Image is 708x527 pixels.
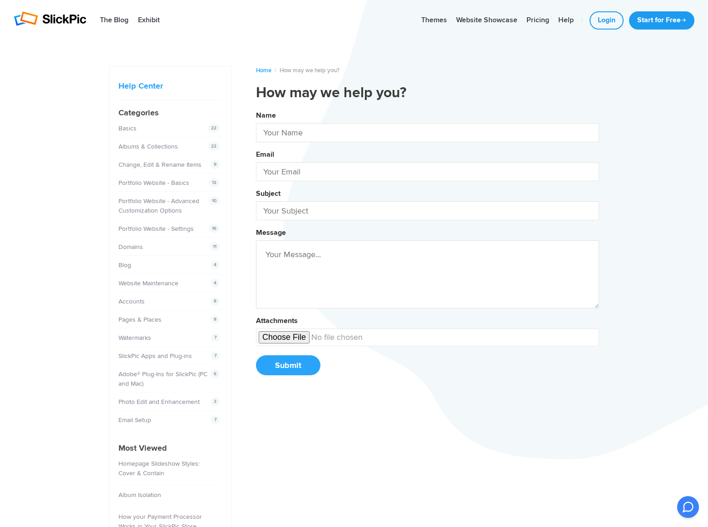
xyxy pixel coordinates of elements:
[209,224,220,233] span: 16
[256,316,298,325] label: Attachments
[210,242,220,251] span: 11
[118,491,161,499] a: Album Isolation
[118,225,194,233] a: Portfolio Website - Settings
[256,228,286,237] label: Message
[256,355,320,375] button: Submit
[256,108,599,385] button: NameEmailSubjectMessageAttachmentsSubmit
[256,201,599,220] input: Your Subject
[208,142,220,151] span: 22
[118,81,163,91] a: Help Center
[118,243,143,251] a: Domains
[118,352,192,360] a: SlickPic Apps and Plug-ins
[118,398,200,406] a: Photo Edit and Enhancement
[211,160,220,169] span: 9
[208,124,220,133] span: 22
[256,84,599,102] h1: How may we help you?
[211,369,220,378] span: 6
[211,297,220,306] span: 8
[118,124,137,132] a: Basics
[211,351,220,360] span: 7
[118,298,145,305] a: Accounts
[256,162,599,181] input: Your Email
[256,111,276,120] label: Name
[275,67,276,74] span: /
[211,397,220,406] span: 3
[211,333,220,342] span: 7
[256,328,599,346] input: undefined
[256,150,274,159] label: Email
[211,315,220,324] span: 8
[118,279,178,287] a: Website Maintenance
[118,179,189,187] a: Portfolio Website - Basics
[118,370,207,388] a: Adobe® Plug-Ins for SlickPic (PC and Mac)
[118,316,162,323] a: Pages & Places
[118,107,222,119] h4: Categories
[118,161,202,169] a: Change, Edit & Rename Items
[118,143,178,150] a: Albums & Collections
[209,178,220,187] span: 12
[209,196,220,205] span: 10
[118,460,200,477] a: Homepage Slideshow Styles: Cover & Contain
[118,416,151,424] a: Email Setup
[256,189,280,198] label: Subject
[118,442,222,454] h4: Most Viewed
[256,67,271,74] a: Home
[211,260,220,269] span: 4
[256,123,599,142] input: Your Name
[211,415,220,424] span: 7
[118,197,199,214] a: Portfolio Website - Advanced Customization Options
[118,334,151,342] a: Watermarks
[211,278,220,288] span: 4
[118,261,131,269] a: Blog
[280,67,339,74] span: How may we help you?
